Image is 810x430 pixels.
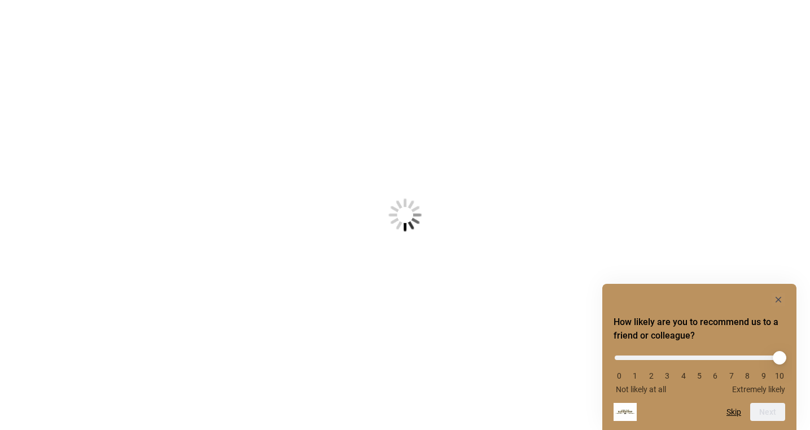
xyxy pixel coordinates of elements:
[750,403,785,421] button: Next question
[732,385,785,394] span: Extremely likely
[614,347,785,394] div: How likely are you to recommend us to a friend or colleague? Select an option from 0 to 10, with ...
[614,293,785,421] div: How likely are you to recommend us to a friend or colleague? Select an option from 0 to 10, with ...
[662,371,673,380] li: 3
[678,371,689,380] li: 4
[726,371,737,380] li: 7
[646,371,657,380] li: 2
[616,385,666,394] span: Not likely at all
[726,407,741,416] button: Skip
[614,315,785,343] h2: How likely are you to recommend us to a friend or colleague? Select an option from 0 to 10, with ...
[710,371,721,380] li: 6
[742,371,753,380] li: 8
[774,371,785,380] li: 10
[614,371,625,380] li: 0
[333,143,478,287] img: Loading
[758,371,769,380] li: 9
[629,371,641,380] li: 1
[694,371,705,380] li: 5
[772,293,785,306] button: Hide survey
